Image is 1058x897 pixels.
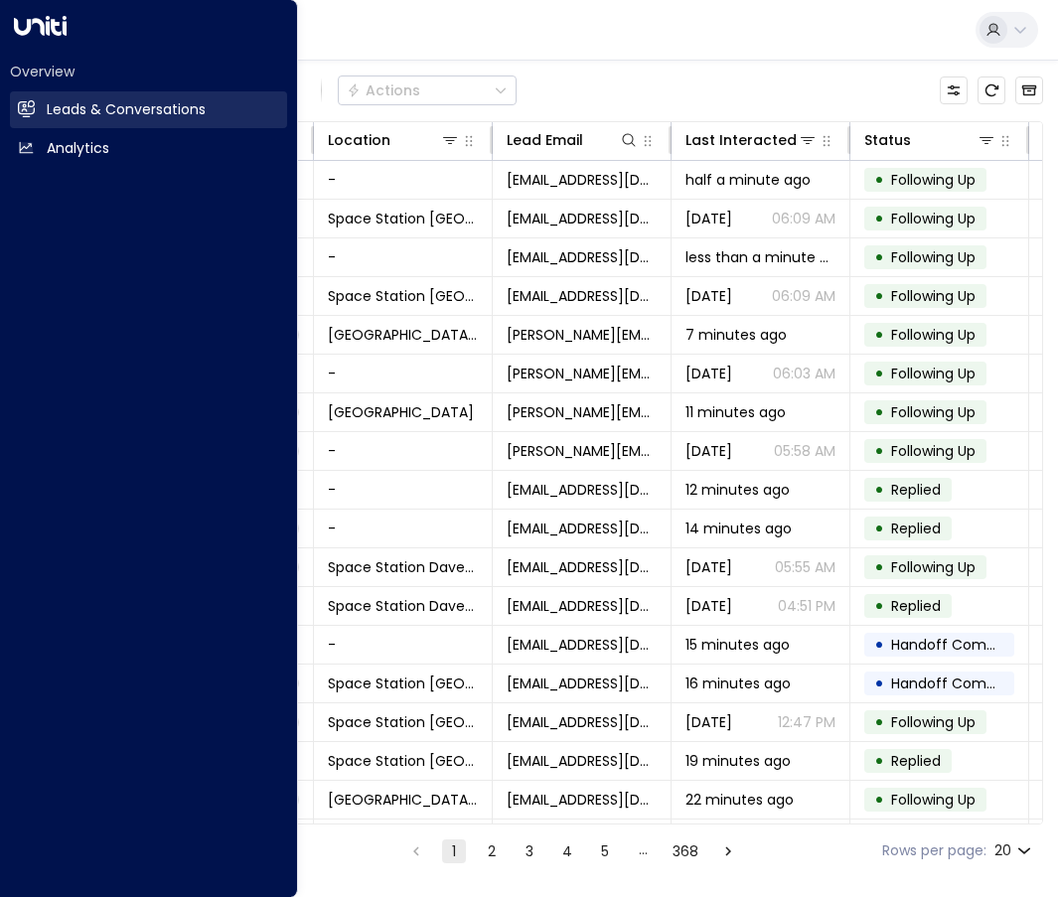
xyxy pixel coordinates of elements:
a: Analytics [10,130,287,167]
span: Refresh [978,76,1005,104]
button: Go to page 5 [593,839,617,863]
div: • [874,395,884,429]
span: Replied [891,596,941,616]
div: • [874,744,884,778]
span: Space Station Daventry [328,596,478,616]
div: Location [328,128,460,152]
span: Replied [891,519,941,538]
nav: pagination navigation [403,838,741,863]
div: Status [864,128,996,152]
span: kbuttivant84@gmail.com [507,790,657,810]
a: Leads & Conversations [10,91,287,128]
span: Space Station Swiss Cottage [328,751,478,771]
span: Aug 09, 2025 [685,364,732,383]
span: 11 minutes ago [685,402,786,422]
span: Space Station Chiswick [328,209,478,228]
div: • [874,279,884,313]
button: Actions [338,75,517,105]
span: Aug 07, 2025 [685,596,732,616]
div: • [874,512,884,545]
span: raphaelim2003@yahoo.co.uk [507,751,657,771]
span: Following Up [891,325,976,345]
button: Go to page 4 [555,839,579,863]
div: • [874,357,884,390]
button: Go to page 3 [518,839,541,863]
div: Last Interacted [685,128,797,152]
div: • [874,628,884,662]
span: Yesterday [685,286,732,306]
div: • [874,550,884,584]
h2: Overview [10,62,287,81]
span: hh@live.com [507,170,657,190]
td: - [314,626,493,664]
div: Button group with a nested menu [338,75,517,105]
label: Rows per page: [882,840,986,861]
p: 12:47 PM [778,712,835,732]
span: rachwayne2728@gmail.com [507,596,657,616]
span: Replied [891,751,941,771]
button: Go to next page [716,839,740,863]
h2: Analytics [47,138,109,159]
div: Actions [347,81,420,99]
span: sarah_hayball@hotmail.co.uk [507,402,657,422]
div: Lead Email [507,128,639,152]
span: half a minute ago [685,170,811,190]
span: Space Station Hall Green [328,402,474,422]
td: - [314,471,493,509]
span: 19 minutes ago [685,751,791,771]
span: 22 minutes ago [685,790,794,810]
div: Location [328,128,390,152]
span: Following Up [891,402,976,422]
span: Following Up [891,557,976,577]
span: rg@live.com [507,286,657,306]
span: annetteandrob@hotmail.com [507,673,657,693]
span: Following Up [891,364,976,383]
p: 06:09 AM [772,209,835,228]
span: 15 minutes ago [685,635,790,655]
span: Following Up [891,712,976,732]
span: Space Station Chiswick [328,286,478,306]
div: Status [864,128,911,152]
button: Customize [940,76,968,104]
span: Following Up [891,247,976,267]
span: hh@live.com [507,209,657,228]
div: • [874,705,884,739]
div: • [874,589,884,623]
span: less than a minute ago [685,247,835,267]
span: annetteandrob@hotmail.com [507,712,657,732]
div: • [874,473,884,507]
td: - [314,355,493,392]
span: 7 minutes ago [685,325,787,345]
div: Last Interacted [685,128,818,152]
button: Archived Leads [1015,76,1043,104]
span: Handoff Completed [891,635,1031,655]
div: • [874,822,884,855]
span: 16 minutes ago [685,673,791,693]
span: Following Up [891,286,976,306]
span: rachwayne2728@gmail.com [507,557,657,577]
div: • [874,783,884,817]
span: rachwayne2728@gmail.com [507,519,657,538]
button: Go to page 368 [669,839,702,863]
span: Mims.katerica@gmail.com [507,325,657,345]
span: 14 minutes ago [685,519,792,538]
span: Space Station Daventry [328,557,478,577]
span: annetteandrob@hotmail.com [507,635,657,655]
div: • [874,667,884,700]
span: rg@live.com [507,247,657,267]
span: 12 minutes ago [685,480,790,500]
span: Mims.katerica@gmail.com [507,364,657,383]
span: Aug 08, 2025 [685,441,732,461]
span: Following Up [891,209,976,228]
span: Yesterday [685,209,732,228]
span: Space Station Chiswick [328,673,478,693]
div: … [631,839,655,863]
span: Following Up [891,790,976,810]
span: Space Station Chiswick [328,712,478,732]
div: • [874,240,884,274]
div: • [874,202,884,235]
td: - [314,432,493,470]
div: 20 [994,836,1035,865]
td: - [314,510,493,547]
h2: Leads & Conversations [47,99,206,120]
